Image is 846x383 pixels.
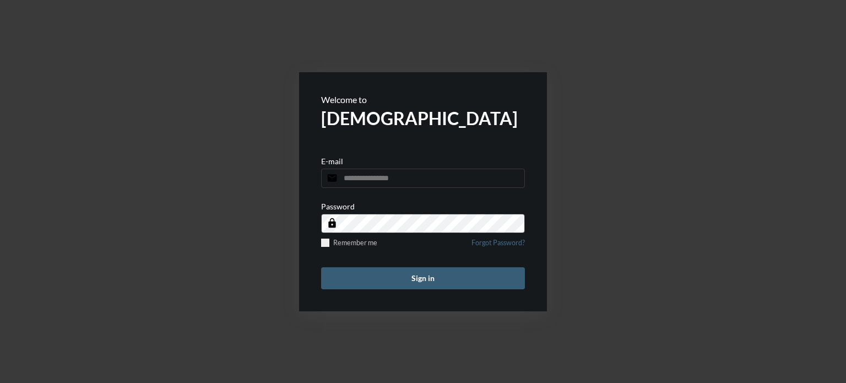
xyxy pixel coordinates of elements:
[321,94,525,105] p: Welcome to
[471,239,525,253] a: Forgot Password?
[321,202,355,211] p: Password
[321,107,525,129] h2: [DEMOGRAPHIC_DATA]
[321,157,343,166] p: E-mail
[321,267,525,289] button: Sign in
[321,239,377,247] label: Remember me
